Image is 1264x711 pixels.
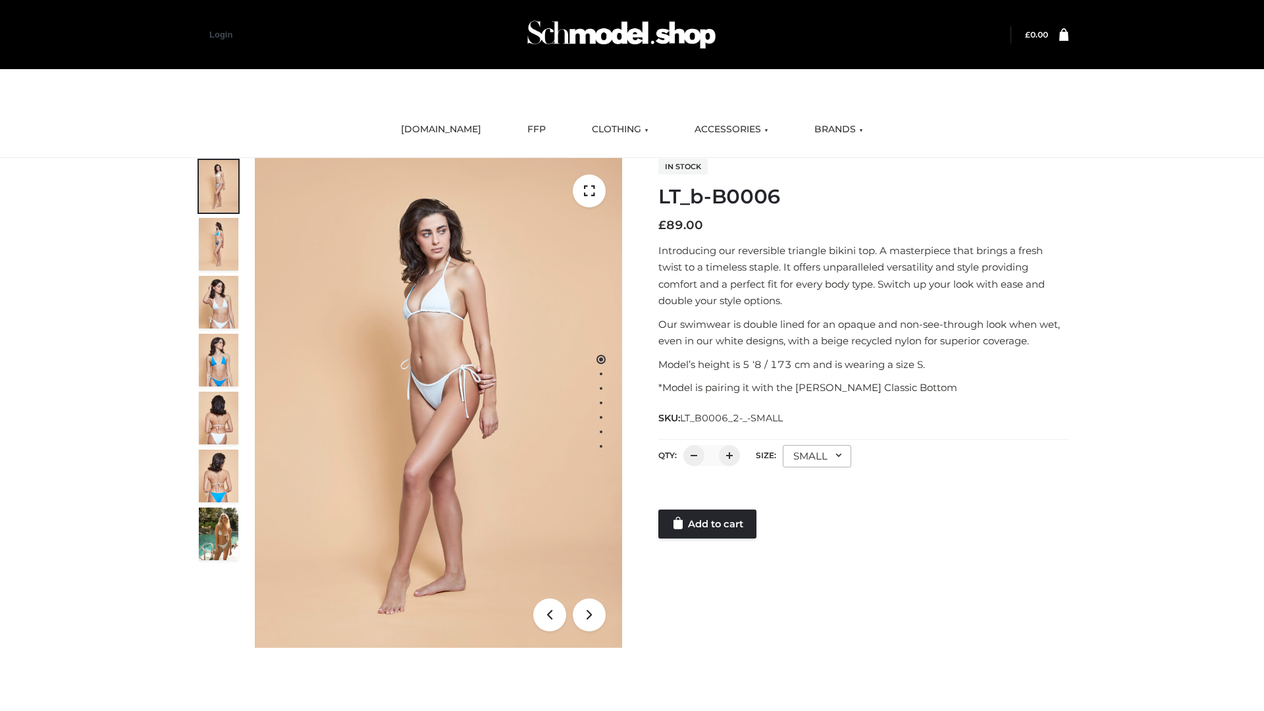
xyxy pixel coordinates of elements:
[199,334,238,386] img: ArielClassicBikiniTop_CloudNine_AzureSky_OW114ECO_4-scaled.jpg
[517,115,556,144] a: FFP
[1025,30,1048,39] a: £0.00
[199,392,238,444] img: ArielClassicBikiniTop_CloudNine_AzureSky_OW114ECO_7-scaled.jpg
[658,356,1068,373] p: Model’s height is 5 ‘8 / 173 cm and is wearing a size S.
[1025,30,1030,39] span: £
[199,160,238,213] img: ArielClassicBikiniTop_CloudNine_AzureSky_OW114ECO_1-scaled.jpg
[582,115,658,144] a: CLOTHING
[199,508,238,560] img: Arieltop_CloudNine_AzureSky2.jpg
[255,158,622,648] img: ArielClassicBikiniTop_CloudNine_AzureSky_OW114ECO_1
[658,185,1068,209] h1: LT_b-B0006
[658,379,1068,396] p: *Model is pairing it with the [PERSON_NAME] Classic Bottom
[1025,30,1048,39] bdi: 0.00
[658,218,703,232] bdi: 89.00
[658,410,784,426] span: SKU:
[658,450,677,460] label: QTY:
[209,30,232,39] a: Login
[658,242,1068,309] p: Introducing our reversible triangle bikini top. A masterpiece that brings a fresh twist to a time...
[783,445,851,467] div: SMALL
[658,316,1068,350] p: Our swimwear is double lined for an opaque and non-see-through look when wet, even in our white d...
[658,510,756,539] a: Add to cart
[658,218,666,232] span: £
[680,412,783,424] span: LT_B0006_2-_-SMALL
[658,159,708,174] span: In stock
[523,9,720,61] img: Schmodel Admin 964
[391,115,491,144] a: [DOMAIN_NAME]
[756,450,776,460] label: Size:
[199,276,238,329] img: ArielClassicBikiniTop_CloudNine_AzureSky_OW114ECO_3-scaled.jpg
[804,115,873,144] a: BRANDS
[685,115,778,144] a: ACCESSORIES
[199,218,238,271] img: ArielClassicBikiniTop_CloudNine_AzureSky_OW114ECO_2-scaled.jpg
[199,450,238,502] img: ArielClassicBikiniTop_CloudNine_AzureSky_OW114ECO_8-scaled.jpg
